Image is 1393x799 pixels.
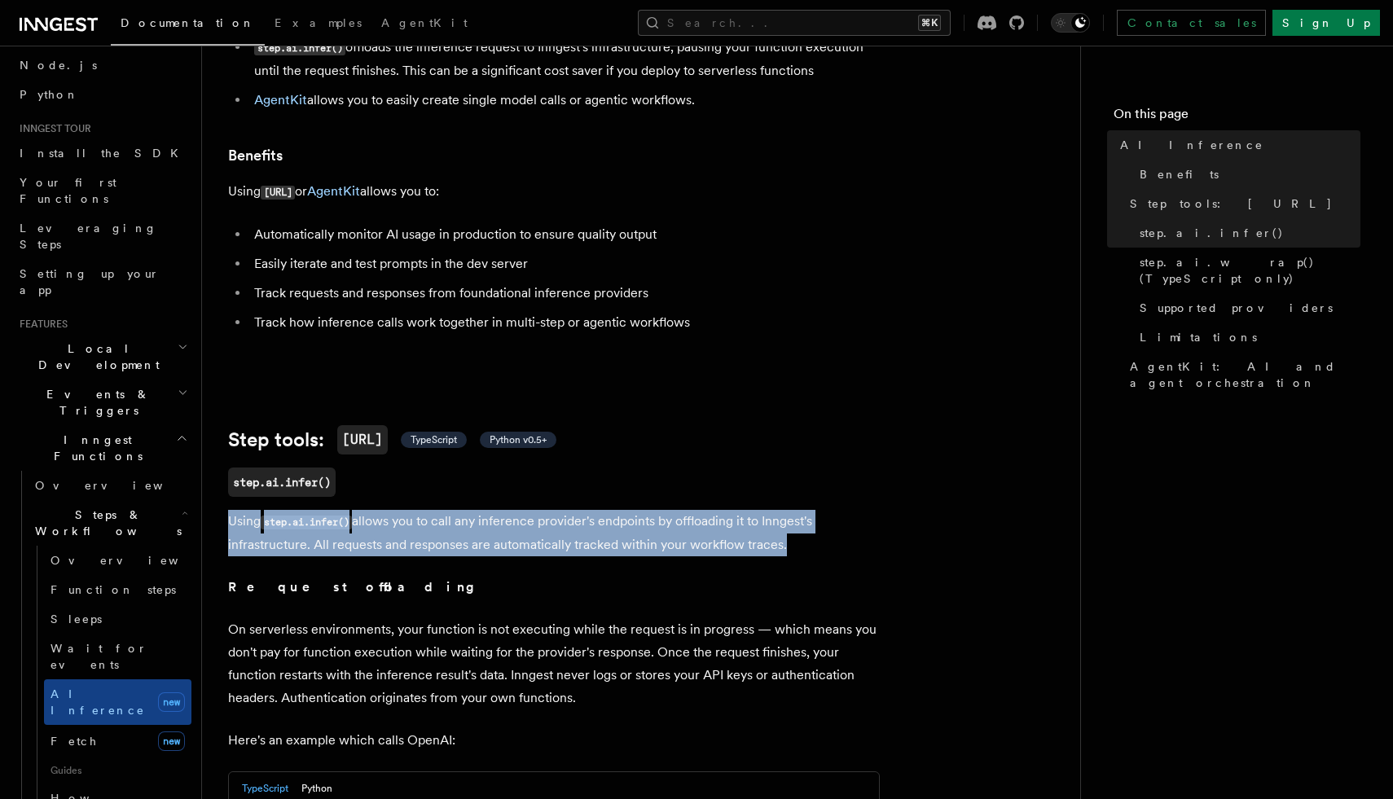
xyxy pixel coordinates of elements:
span: Overview [35,479,203,492]
a: Step tools: [URL] [1123,189,1360,218]
p: Using or allows you to: [228,180,880,204]
li: Track requests and responses from foundational inference providers [249,282,880,305]
span: Inngest Functions [13,432,176,464]
p: Here's an example which calls OpenAI: [228,729,880,752]
a: Leveraging Steps [13,213,191,259]
a: Overview [29,471,191,500]
span: Function steps [51,583,176,596]
span: Limitations [1140,329,1257,345]
span: Local Development [13,340,178,373]
button: Inngest Functions [13,425,191,471]
button: Search...⌘K [638,10,951,36]
span: TypeScript [411,433,457,446]
span: Setting up your app [20,267,160,296]
button: Local Development [13,334,191,380]
span: Leveraging Steps [20,222,157,251]
span: Install the SDK [20,147,188,160]
strong: Request offloading [228,579,486,595]
button: Events & Triggers [13,380,191,425]
kbd: ⌘K [918,15,941,31]
a: Sleeps [44,604,191,634]
span: new [158,731,185,751]
code: step.ai.infer() [254,42,345,55]
span: Wait for events [51,642,147,671]
a: AgentKit [307,183,360,199]
span: Inngest tour [13,122,91,135]
span: new [158,692,185,712]
span: step.ai.wrap() (TypeScript only) [1140,254,1360,287]
span: Python [20,88,79,101]
a: Benefits [228,144,283,167]
span: Supported providers [1140,300,1333,316]
span: AI Inference [51,687,145,717]
button: Toggle dark mode [1051,13,1090,33]
span: Your first Functions [20,176,116,205]
p: Using allows you to call any inference provider's endpoints by offloading it to Inngest's infrast... [228,510,880,556]
a: Documentation [111,5,265,46]
a: Setting up your app [13,259,191,305]
a: AgentKit [371,5,477,44]
a: step.ai.infer() [228,468,336,497]
a: Your first Functions [13,168,191,213]
span: Events & Triggers [13,386,178,419]
span: Steps & Workflows [29,507,182,539]
span: Step tools: [URL] [1130,195,1333,212]
h4: On this page [1114,104,1360,130]
a: AgentKit: AI and agent orchestration [1123,352,1360,397]
a: Install the SDK [13,138,191,168]
span: AgentKit [381,16,468,29]
code: [URL] [337,425,388,454]
a: AI Inferencenew [44,679,191,725]
li: offloads the inference request to Inngest's infrastructure, pausing your function execution until... [249,36,880,82]
a: Function steps [44,575,191,604]
span: Overview [51,554,218,567]
a: step.ai.wrap() (TypeScript only) [1133,248,1360,293]
a: Wait for events [44,634,191,679]
span: Features [13,318,68,331]
span: Node.js [20,59,97,72]
a: step.ai.infer() [1133,218,1360,248]
a: AI Inference [1114,130,1360,160]
span: Fetch [51,735,98,748]
a: Step tools:[URL] TypeScript Python v0.5+ [228,425,556,454]
span: Documentation [121,16,255,29]
li: Track how inference calls work together in multi-step or agentic workflows [249,311,880,334]
a: Contact sales [1117,10,1266,36]
p: On serverless environments, your function is not executing while the request is in progress — whi... [228,618,880,709]
code: [URL] [261,186,295,200]
button: Steps & Workflows [29,500,191,546]
a: Benefits [1133,160,1360,189]
li: Easily iterate and test prompts in the dev server [249,252,880,275]
a: AgentKit [254,92,307,108]
span: Examples [275,16,362,29]
a: Python [13,80,191,109]
span: Sleeps [51,612,102,626]
span: AgentKit: AI and agent orchestration [1130,358,1360,391]
a: Node.js [13,50,191,80]
a: Limitations [1133,323,1360,352]
a: Fetchnew [44,725,191,757]
code: step.ai.infer() [261,516,352,529]
span: Guides [44,757,191,784]
a: Sign Up [1272,10,1380,36]
span: Python v0.5+ [490,433,547,446]
a: Examples [265,5,371,44]
span: AI Inference [1120,137,1263,153]
span: Benefits [1140,166,1219,182]
li: Automatically monitor AI usage in production to ensure quality output [249,223,880,246]
span: step.ai.infer() [1140,225,1284,241]
li: allows you to easily create single model calls or agentic workflows. [249,89,880,112]
a: Overview [44,546,191,575]
a: Supported providers [1133,293,1360,323]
